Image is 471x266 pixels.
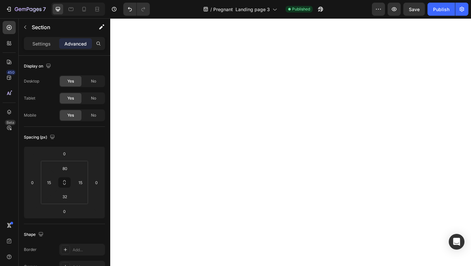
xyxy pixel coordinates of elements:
[32,40,51,47] p: Settings
[3,3,49,16] button: 7
[24,112,36,118] div: Mobile
[433,6,449,13] div: Publish
[73,247,103,253] div: Add...
[67,112,74,118] span: Yes
[58,206,71,216] input: 0
[67,78,74,84] span: Yes
[91,112,96,118] span: No
[24,95,35,101] div: Tablet
[409,7,420,12] span: Save
[67,95,74,101] span: Yes
[44,178,54,187] input: 15px
[210,6,212,13] span: /
[32,23,85,31] p: Section
[213,6,270,13] span: Pregnant Landing page 3
[24,230,45,239] div: Shape
[76,178,85,187] input: 15px
[449,234,464,250] div: Open Intercom Messenger
[58,192,71,201] input: 2xl
[6,70,16,75] div: 450
[58,163,71,173] input: 4xl
[91,95,96,101] span: No
[403,3,425,16] button: Save
[24,62,52,71] div: Display on
[427,3,455,16] button: Publish
[43,5,46,13] p: 7
[24,133,56,142] div: Spacing (px)
[92,178,101,187] input: 0
[24,247,37,253] div: Border
[123,3,150,16] div: Undo/Redo
[5,120,16,125] div: Beta
[110,18,471,266] iframe: Design area
[24,78,39,84] div: Desktop
[91,78,96,84] span: No
[64,40,87,47] p: Advanced
[27,178,37,187] input: 0
[292,6,310,12] span: Published
[58,149,71,159] input: 0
